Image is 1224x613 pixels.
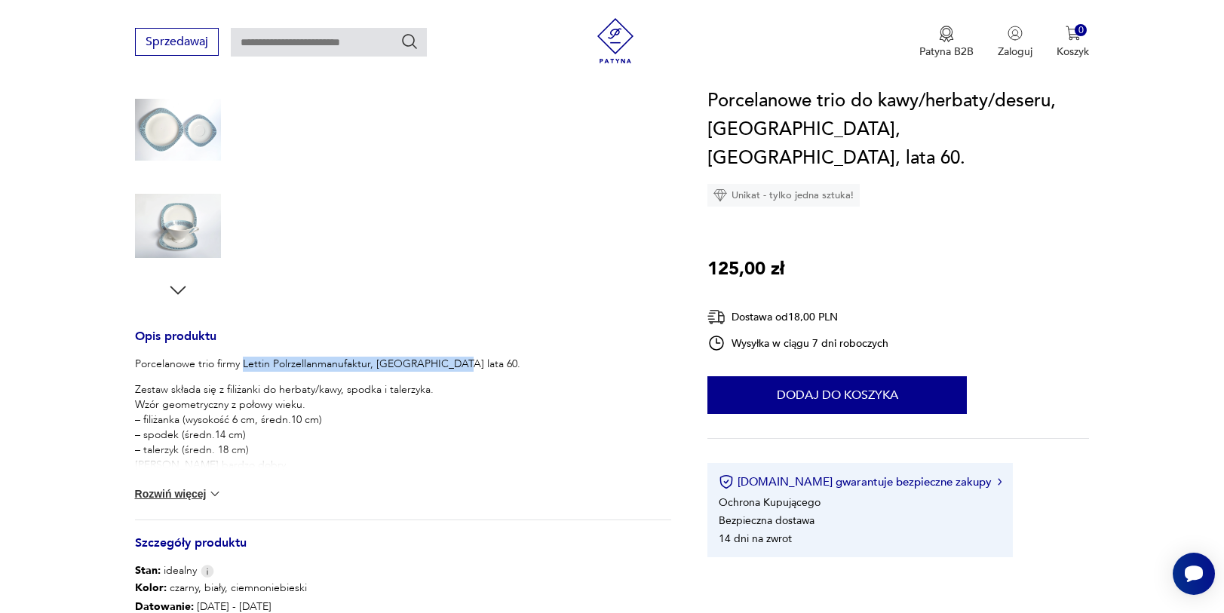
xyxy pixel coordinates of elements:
img: Ikona medalu [939,26,954,42]
button: Patyna B2B [919,26,974,59]
img: Ikonka użytkownika [1008,26,1023,41]
img: Info icon [201,565,214,578]
img: Ikona dostawy [707,308,726,326]
a: Sprzedawaj [135,38,219,48]
span: idealny [135,563,197,578]
p: Porcelanowe trio firmy Lettin Polrzellanmanufaktur, [GEOGRAPHIC_DATA] lata 60. [135,357,520,372]
h3: Opis produktu [135,332,672,357]
img: Ikona certyfikatu [719,474,734,489]
p: Zaloguj [998,44,1032,59]
button: [DOMAIN_NAME] gwarantuje bezpieczne zakupy [719,474,1002,489]
li: Ochrona Kupującego [719,495,821,510]
h3: Szczegóły produktu [135,538,672,563]
p: 125,00 zł [707,255,784,284]
img: Ikona koszyka [1066,26,1081,41]
p: Zestaw składa się z filiżanki do herbaty/kawy, spodka i talerzyka. Wzór geometryczny z połowy wie... [135,382,520,503]
p: Patyna B2B [919,44,974,59]
img: chevron down [207,486,222,501]
b: Stan: [135,563,161,578]
p: Koszyk [1057,44,1089,59]
div: Wysyłka w ciągu 7 dni roboczych [707,334,888,352]
div: 0 [1075,24,1087,37]
img: Zdjęcie produktu Porcelanowe trio do kawy/herbaty/deseru, Lettin, Niemcy, lata 60. [135,183,221,269]
button: Sprzedawaj [135,28,219,56]
iframe: Smartsupp widget button [1173,553,1215,595]
li: 14 dni na zwrot [719,532,792,546]
p: czarny, biały, ciemnoniebieski [135,578,672,597]
img: Ikona strzałki w prawo [998,478,1002,486]
div: Dostawa od 18,00 PLN [707,308,888,326]
h1: Porcelanowe trio do kawy/herbaty/deseru, [GEOGRAPHIC_DATA], [GEOGRAPHIC_DATA], lata 60. [707,87,1089,173]
button: Zaloguj [998,26,1032,59]
b: Kolor: [135,581,167,595]
div: Unikat - tylko jedna sztuka! [707,184,860,207]
img: Ikona diamentu [713,188,727,202]
button: Dodaj do koszyka [707,376,967,414]
button: Szukaj [400,32,419,51]
img: Zdjęcie produktu Porcelanowe trio do kawy/herbaty/deseru, Lettin, Niemcy, lata 60. [135,87,221,173]
img: Patyna - sklep z meblami i dekoracjami vintage [593,18,638,63]
li: Bezpieczna dostawa [719,513,814,528]
button: Rozwiń więcej [135,486,222,501]
button: 0Koszyk [1057,26,1089,59]
a: Ikona medaluPatyna B2B [919,26,974,59]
